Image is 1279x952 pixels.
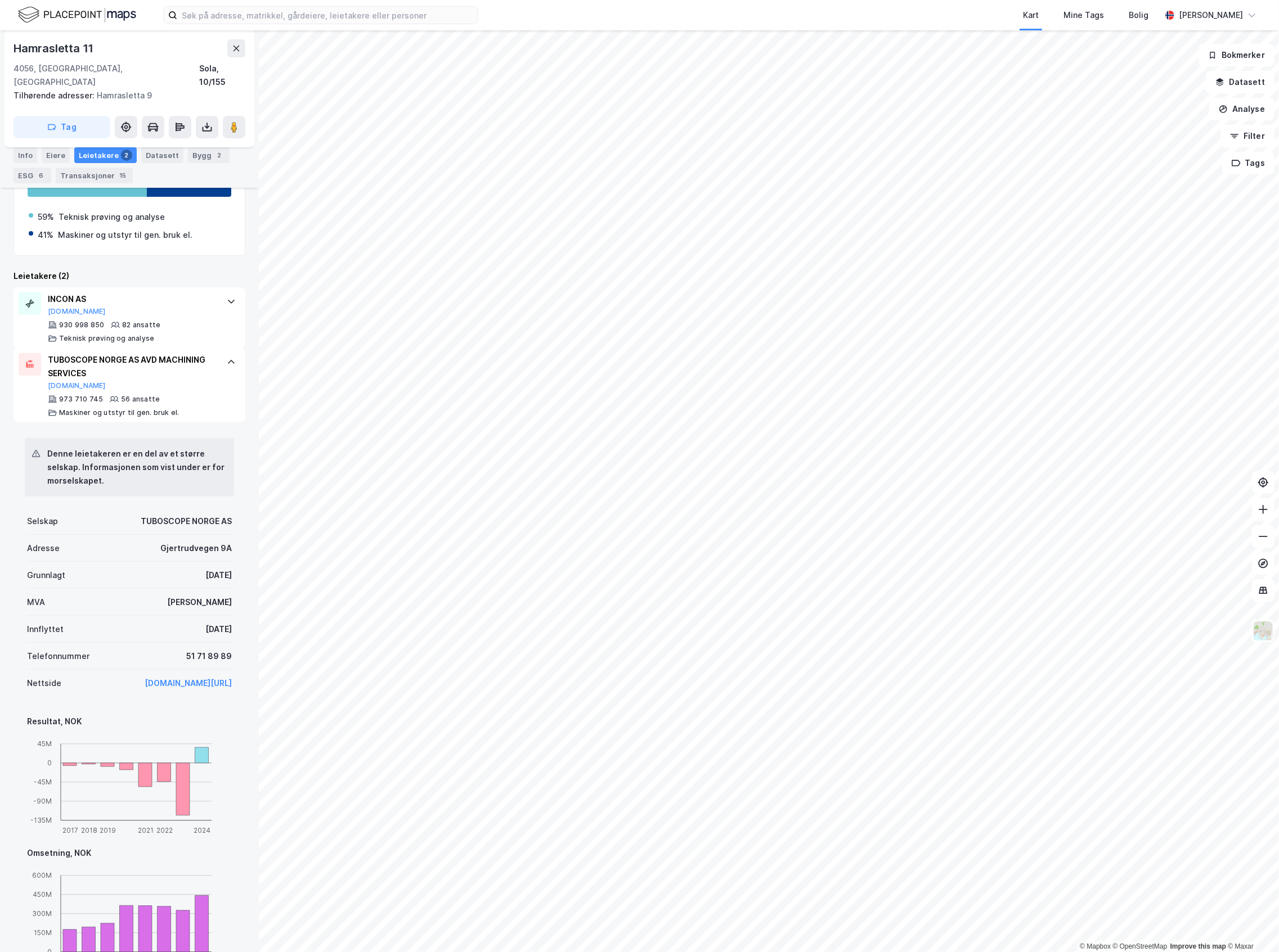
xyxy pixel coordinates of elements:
div: 56 ansatte [121,395,160,404]
div: Resultat, NOK [27,715,232,728]
div: 6 [35,170,47,181]
div: [PERSON_NAME] [167,595,232,609]
img: Z [1253,620,1274,642]
a: OpenStreetMap [1113,942,1168,950]
div: Gjertrudvegen 9A [160,542,232,555]
span: Tilhørende adresser: [14,91,97,100]
div: Maskiner og utstyr til gen. bruk el. [59,408,179,417]
div: 4056, [GEOGRAPHIC_DATA], [GEOGRAPHIC_DATA] [14,62,199,89]
a: [DOMAIN_NAME][URL] [145,678,232,688]
button: [DOMAIN_NAME] [48,307,106,316]
tspan: -135M [30,816,52,824]
button: Analyse [1209,98,1274,120]
tspan: -45M [34,778,52,786]
div: Mine Tags [1063,8,1104,22]
div: Leietakere [74,147,137,163]
a: Mapbox [1080,942,1111,950]
div: 2 [214,150,225,161]
div: Bolig [1129,8,1148,22]
div: Innflyttet [27,622,64,636]
tspan: -90M [33,797,52,805]
div: Hamrasletta 9 [14,89,236,102]
iframe: Chat Widget [1223,898,1279,952]
div: ESG [14,168,51,183]
div: [DATE] [205,622,232,636]
tspan: 300M [32,909,52,918]
tspan: 0 [47,759,52,767]
div: Hamrasletta 11 [14,39,96,57]
div: 15 [117,170,128,181]
div: Omsetning, NOK [27,846,232,860]
div: Transaksjoner [56,168,133,183]
tspan: 2017 [62,826,78,834]
tspan: 2024 [194,826,210,834]
div: Telefonnummer [27,649,89,663]
button: Filter [1220,125,1274,147]
div: Selskap [27,515,58,528]
div: Kontrollprogram for chat [1223,898,1279,952]
div: Datasett [141,147,183,163]
div: Info [14,147,37,163]
div: [PERSON_NAME] [1179,8,1243,22]
div: Adresse [27,542,60,555]
div: [DATE] [205,569,232,582]
button: Tag [14,116,110,138]
button: Bokmerker [1199,44,1274,66]
tspan: 2022 [156,826,173,834]
div: 973 710 745 [59,395,103,404]
div: Maskiner og utstyr til gen. bruk el. [58,228,192,242]
div: 82 ansatte [122,321,160,330]
div: TUBOSCOPE NORGE AS [141,515,232,528]
img: logo.f888ab2527a4732fd821a326f86c7f29.svg [18,5,136,25]
div: 41% [38,228,53,242]
div: 59% [38,210,54,224]
button: Tags [1222,152,1274,174]
div: Denne leietakeren er en del av et større selskap. Informasjonen som vist under er for morselskapet. [47,447,225,488]
div: Teknisk prøving og analyse [59,334,154,343]
div: Teknisk prøving og analyse [59,210,165,224]
tspan: 2021 [138,826,154,834]
div: 2 [121,150,132,161]
div: TUBOSCOPE NORGE AS AVD MACHINING SERVICES [48,353,216,380]
div: MVA [27,595,45,609]
tspan: 2018 [81,826,97,834]
tspan: 450M [33,890,52,899]
input: Søk på adresse, matrikkel, gårdeiere, leietakere eller personer [177,7,478,24]
div: Kart [1023,8,1039,22]
tspan: 150M [34,928,52,937]
div: Nettside [27,676,61,690]
div: Leietakere (2) [14,269,245,283]
button: [DOMAIN_NAME] [48,381,106,390]
div: Grunnlagt [27,569,65,582]
div: 930 998 850 [59,321,104,330]
button: Datasett [1206,71,1274,93]
div: Eiere [42,147,70,163]
div: Bygg [188,147,230,163]
div: INCON AS [48,292,216,306]
tspan: 2019 [100,826,116,834]
tspan: 600M [32,871,52,879]
div: 51 71 89 89 [186,649,232,663]
a: Improve this map [1170,942,1226,950]
div: Sola, 10/155 [199,62,245,89]
tspan: 45M [37,739,52,748]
